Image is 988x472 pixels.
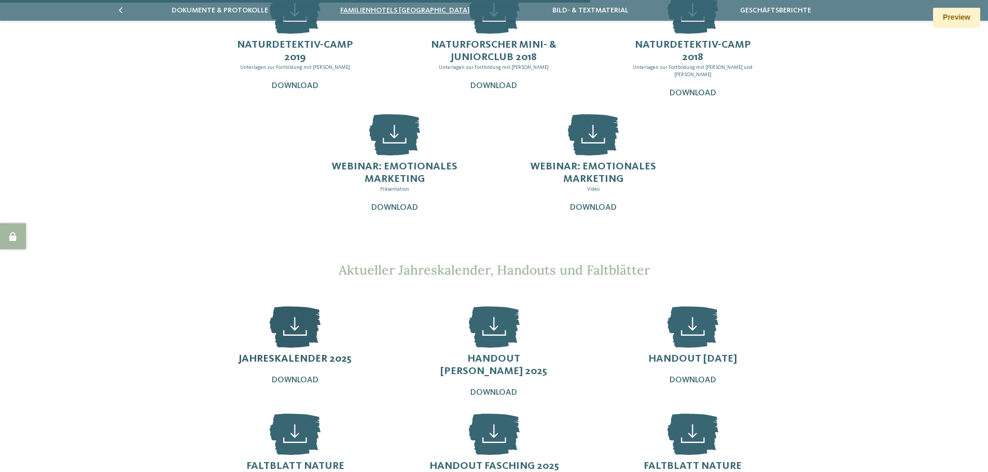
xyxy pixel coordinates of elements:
[470,389,517,397] span: Download
[239,354,352,364] span: Jahreskalender 2025
[648,354,737,364] span: Handout [DATE]
[332,162,457,184] span: Webinar: Emotionales Marketing
[624,64,761,78] p: Unterlagen zur Fortbildung mit [PERSON_NAME] und [PERSON_NAME]
[371,204,418,212] span: Download
[601,306,784,398] a: Handout [DATE] Download
[670,89,716,97] span: Download
[339,262,650,278] span: Aktueller Jahreskalender, Handouts und Faltblätter
[402,306,586,398] a: Handout [PERSON_NAME] 2025 Download
[303,114,486,213] a: Webinar: Emotionales Marketing Präsentation Download
[470,82,517,90] span: Download
[227,64,364,71] p: Unterlagen zur Fortbildung mit [PERSON_NAME]
[429,461,559,471] span: Handout Fasching 2025
[440,354,547,377] span: Handout [PERSON_NAME] 2025
[425,64,563,71] p: Unterlagen zur Fortbildung mit [PERSON_NAME]
[272,82,318,90] span: Download
[237,40,353,63] span: Naturdetektiv-Camp 2019
[531,162,656,184] span: Webinar: Emotionales Marketing
[635,40,751,63] span: Naturdetektiv-Camp 2018
[431,40,556,63] span: Naturforscher Mini- & Juniorclub 2018
[502,114,685,213] a: Webinar: Emotionales Marketing Video Download
[204,306,387,398] a: Jahreskalender 2025 Download
[670,376,716,384] span: Download
[570,204,617,212] span: Download
[272,376,318,384] span: Download
[326,185,463,193] p: Präsentation
[525,185,662,193] p: Video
